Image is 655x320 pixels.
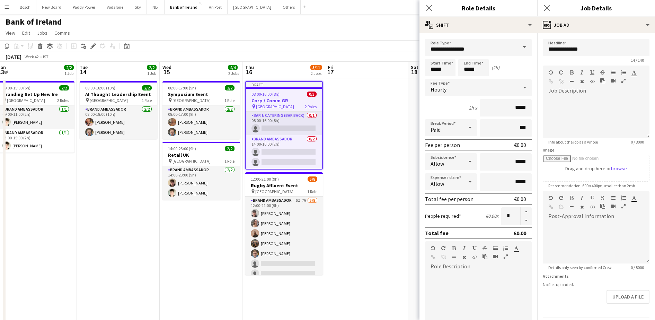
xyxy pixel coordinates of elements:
button: Upload a file [607,290,649,304]
button: Clear Formatting [579,204,584,210]
button: Bosch [14,0,36,14]
h1: Bank of Ireland [6,17,62,27]
button: Text Color [631,70,636,75]
button: Clear Formatting [579,79,584,84]
button: Underline [590,195,595,201]
button: Italic [579,195,584,201]
app-card-role: Brand Ambassador5I7A5/812:00-21:00 (9h)[PERSON_NAME][PERSON_NAME][PERSON_NAME][PERSON_NAME][PERSO... [245,197,323,291]
span: 2 Roles [305,104,317,109]
span: 2/2 [225,146,234,151]
button: Unordered List [611,70,616,75]
button: Horizontal Line [451,254,456,260]
span: Hourly [431,86,446,93]
span: 0 / 8000 [625,139,649,145]
span: Tue [80,64,88,70]
button: Horizontal Line [569,204,574,210]
span: 12:00-21:00 (9h) [251,176,279,182]
span: Fri [328,64,334,70]
button: [GEOGRAPHIC_DATA] [228,0,277,14]
div: €0.00 [513,230,526,236]
span: 09:00-15:00 (6h) [2,85,30,90]
button: Unordered List [493,245,498,251]
button: Text Color [514,245,519,251]
app-job-card: 12:00-21:00 (9h)5/8Rugby Affluent Event [GEOGRAPHIC_DATA]1 RoleBrand Ambassador5I7A5/812:00-21:00... [245,172,323,275]
span: 17 [327,68,334,76]
span: 2/2 [142,85,152,90]
app-job-card: 14:00-23:00 (9h)2/2Retail UK [GEOGRAPHIC_DATA]1 RoleBrand Ambassador2/214:00-23:00 (9h)[PERSON_NA... [162,142,240,200]
span: Allow [431,180,444,187]
span: 1 Role [224,158,234,164]
button: Ordered List [621,195,626,201]
button: Paddy Power [67,0,101,14]
button: Strikethrough [600,195,605,201]
button: NBI [147,0,165,14]
span: 4/4 [228,65,238,70]
div: €0.00 [514,141,526,148]
app-job-card: Draft08:00-16:00 (8h)0/3Corp / Comm GR [GEOGRAPHIC_DATA]2 RolesBar & Catering (Bar Back)0/108:00-... [245,81,323,170]
button: Sky [129,0,147,14]
button: Horizontal Line [569,79,574,84]
span: 0/3 [307,92,317,97]
span: 14:00-23:00 (9h) [168,146,196,151]
button: Clear Formatting [462,254,467,260]
app-card-role: Brand Ambassador2/208:00-17:00 (9h)[PERSON_NAME][PERSON_NAME] [162,105,240,139]
div: 2h x [469,105,477,111]
span: 08:00-18:00 (10h) [85,85,115,90]
label: Attachments [543,274,569,279]
button: Text Color [631,195,636,201]
div: Shift [419,17,537,33]
span: 2/2 [64,65,74,70]
button: Strikethrough [483,245,487,251]
app-job-card: 08:00-18:00 (10h)2/2AI Thought Leadership Event [GEOGRAPHIC_DATA]1 RoleBrand Ambassador2/208:00-1... [80,81,157,139]
span: 14 [79,68,88,76]
span: Edit [22,30,30,36]
button: HTML Code [472,254,477,260]
div: €0.00 [514,196,526,202]
button: Fullscreen [621,78,626,84]
div: 2 Jobs [311,71,322,76]
h3: Role Details [419,3,537,12]
span: Info about the job as a whole [543,139,603,145]
span: [GEOGRAPHIC_DATA] [90,98,128,103]
label: People required [425,213,461,219]
button: An Post [203,0,228,14]
h3: Symposium Event [162,91,240,97]
button: Insert video [611,204,616,209]
div: (2h) [492,64,499,71]
span: 0 / 8000 [625,265,649,270]
button: Underline [472,245,477,251]
span: 5/8 [308,176,317,182]
button: Unordered List [611,195,616,201]
div: €0.00 x [486,213,498,219]
span: 2 Roles [57,98,69,103]
div: Draft [246,82,322,87]
button: Fullscreen [621,204,626,209]
div: 08:00-17:00 (9h)2/2Symposium Event [GEOGRAPHIC_DATA]1 RoleBrand Ambassador2/208:00-17:00 (9h)[PER... [162,81,240,139]
a: Comms [52,28,73,37]
button: Strikethrough [600,70,605,75]
div: IST [43,54,48,59]
div: [DATE] [6,53,21,60]
span: 16 [244,68,254,76]
div: No files uploaded. [543,282,649,287]
span: 08:00-17:00 (9h) [168,85,196,90]
button: Paste as plain text [600,204,605,209]
span: 18 [410,68,418,76]
div: Total fee per person [425,196,473,202]
h3: Corp / Comm GR [246,97,322,104]
span: 2/2 [225,85,234,90]
div: 2 Jobs [228,71,239,76]
span: 15 [161,68,171,76]
span: View [6,30,15,36]
button: Insert video [493,254,498,259]
button: Bold [569,70,574,75]
button: Bold [569,195,574,201]
h3: AI Thought Leadership Event [80,91,157,97]
span: Comms [54,30,70,36]
button: Others [277,0,301,14]
button: Paste as plain text [600,78,605,84]
button: Undo [431,245,435,251]
button: Italic [462,245,467,251]
h3: Job Details [537,3,655,12]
